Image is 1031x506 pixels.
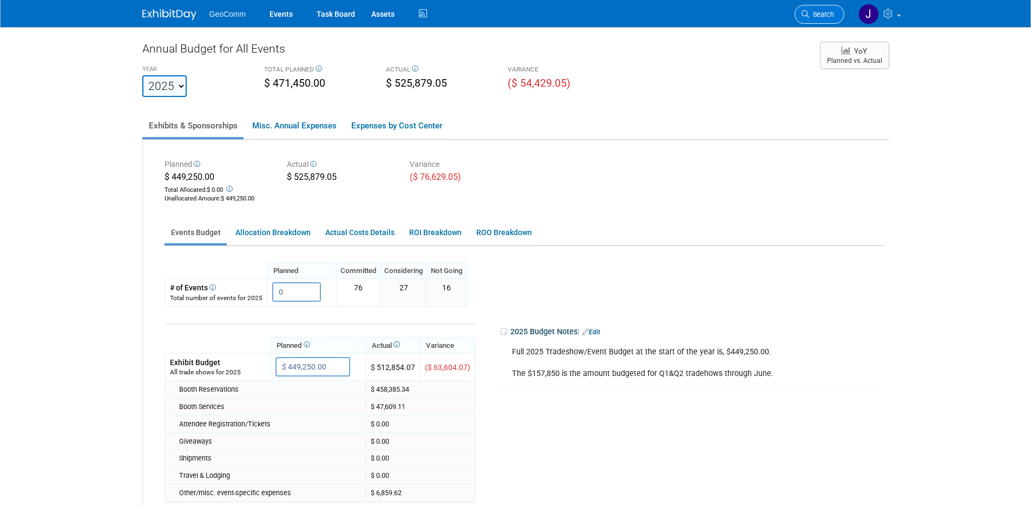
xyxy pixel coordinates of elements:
[165,184,271,194] div: Total Allocated:
[165,194,271,203] div: :
[410,159,516,171] div: Variance
[165,159,271,171] div: Planned
[366,353,420,381] td: $ 512,854.07
[366,450,475,467] td: $ 0.00
[229,222,317,243] a: Allocation Breakdown
[470,222,538,243] a: ROO Breakdown
[142,114,244,137] a: Exhibits & Sponsorships
[427,278,467,306] td: 16
[337,263,380,278] th: Committed
[179,402,361,412] div: Booth Services
[179,437,361,446] div: Giveaways
[179,471,361,481] div: Travel & Lodging
[366,338,420,353] th: Actual
[287,159,393,171] div: Actual
[179,488,361,498] div: Other/misc. event-specific expenses
[508,65,613,76] div: VARIANCE
[403,222,468,243] a: ROI Breakdown
[504,341,804,385] div: Full 2025 Tradeshow/Event Budget at the start of the year is, $449,250.00. The $157,850 is the am...
[179,385,361,394] div: Booth Reservations
[500,323,883,340] div: 2025 Budget Notes:
[410,172,461,182] span: ($ 76,629.05)
[380,263,427,278] th: Considering
[209,10,246,18] span: GeoComm
[170,357,266,368] div: Exhibit Budget
[366,433,475,450] td: $ 0.00
[264,65,370,76] div: TOTAL PLANNED
[854,47,867,55] span: YoY
[179,453,361,463] div: Shipments
[142,9,196,20] img: ExhibitDay
[287,171,393,185] div: $ 525,879.05
[170,294,262,303] div: Total number of events for 2025
[271,338,366,353] th: Planned
[165,195,219,202] span: Unallocated Amount
[582,328,600,336] a: Edit
[165,172,214,182] span: $ 449,250.00
[427,263,467,278] th: Not Going
[319,222,400,243] a: Actual Costs Details
[366,467,475,484] td: $ 0.00
[386,77,447,89] span: $ 525,879.05
[820,42,889,69] button: YoY Planned vs. Actual
[380,278,427,306] td: 27
[345,114,448,137] a: Expenses by Cost Center
[337,278,380,306] td: 76
[267,263,337,278] th: Planned
[386,65,491,76] div: ACTUAL
[207,186,223,193] span: $ 0.00
[366,381,475,398] td: $ 458,385.34
[179,419,361,429] div: Attendee Registration/Tickets
[420,338,475,353] th: Variance
[794,5,844,24] a: Search
[858,4,879,24] img: Jason Kim
[809,10,834,18] span: Search
[170,368,266,377] div: All trade shows for 2025
[142,41,809,62] div: Annual Budget for All Events
[264,77,325,89] span: $ 471,450.00
[425,363,470,372] span: ($ 63,604.07)
[221,195,254,202] span: $ 449,250.00
[508,77,570,89] span: ($ 54,429.05)
[366,484,475,502] td: $ 6,859.62
[142,65,248,75] div: YEAR
[165,222,227,243] a: Events Budget
[366,398,475,416] td: $ 47,609.11
[366,416,475,433] td: $ 0.00
[246,114,343,137] a: Misc. Annual Expenses
[170,282,262,293] div: # of Events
